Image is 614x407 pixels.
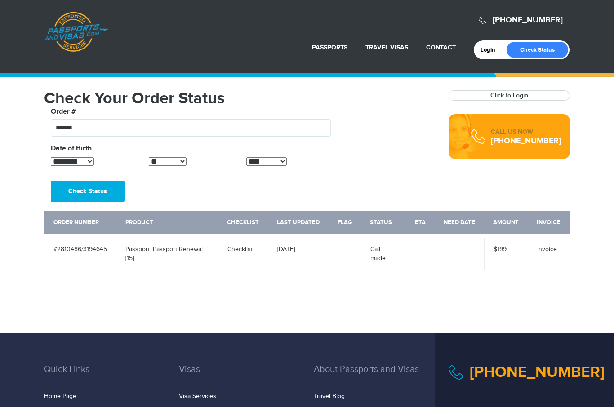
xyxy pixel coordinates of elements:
h3: Quick Links [44,364,165,388]
a: Travel Blog [314,393,345,400]
a: Passports & [DOMAIN_NAME] [44,12,108,52]
label: Order # [51,106,76,117]
a: Travel Visas [365,44,408,51]
a: Passports [312,44,347,51]
td: Passport: Passport Renewal [15] [116,236,218,270]
th: Need Date [435,211,484,236]
label: Date of Birth [51,143,92,154]
th: Product [116,211,218,236]
a: Click to Login [490,92,528,99]
th: Flag [329,211,361,236]
td: $199 [484,236,528,270]
th: Order Number [44,211,116,236]
button: Check Status [51,181,125,202]
a: Contact [426,44,456,51]
th: Status [361,211,406,236]
td: [DATE] [268,236,329,270]
th: Invoice [528,211,570,236]
td: Call made [361,236,406,270]
a: [PHONE_NUMBER] [470,363,605,381]
th: Last Updated [268,211,329,236]
h3: Visas [179,364,300,388]
td: #2810486/3194645 [44,236,116,270]
a: Visa Services [179,393,216,400]
a: Checklist [227,246,253,253]
a: Invoice [537,246,557,253]
a: Login [481,46,502,53]
a: [PHONE_NUMBER] [491,136,561,146]
th: ETA [406,211,435,236]
h3: About Passports and Visas [314,364,435,388]
h1: Check Your Order Status [44,90,435,106]
th: Amount [484,211,528,236]
div: CALL US NOW [491,128,561,137]
a: Check Status [507,42,568,58]
a: Home Page [44,393,76,400]
a: [PHONE_NUMBER] [493,15,563,25]
th: Checklist [218,211,268,236]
